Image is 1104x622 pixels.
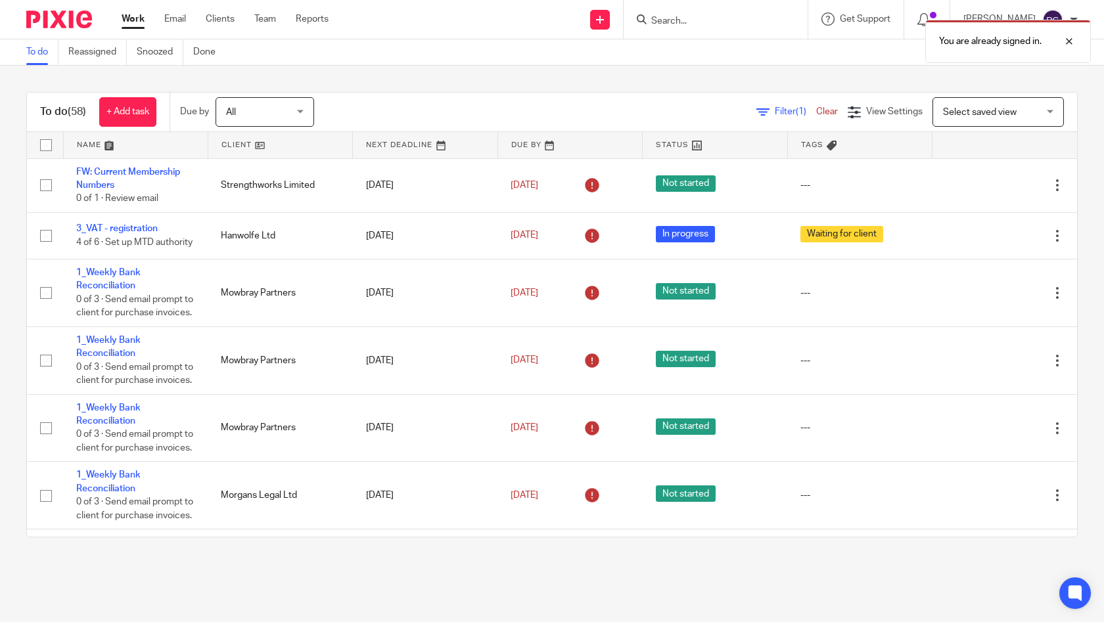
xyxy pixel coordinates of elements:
span: 0 of 3 · Send email prompt to client for purchase invoices. [76,497,193,520]
span: Not started [656,175,716,192]
span: [DATE] [511,356,538,365]
a: Team [254,12,276,26]
a: Work [122,12,145,26]
a: Clients [206,12,235,26]
a: To do [26,39,58,65]
td: [DATE] [353,394,497,462]
span: In progress [656,226,715,242]
a: 1_Weekly Bank Reconciliation [76,268,141,290]
span: 0 of 3 · Send email prompt to client for purchase invoices. [76,363,193,386]
a: 1_Weekly Bank Reconciliation [76,403,141,426]
span: View Settings [866,107,923,116]
span: Not started [656,485,716,502]
img: Pixie [26,11,92,28]
a: FW: Current Membership Numbers [76,167,180,190]
a: Reports [296,12,329,26]
span: [DATE] [511,231,538,240]
a: 3_VAT - registration [76,224,158,233]
td: [DATE] [353,326,497,394]
span: Not started [656,351,716,367]
a: Email [164,12,186,26]
span: [DATE] [511,181,538,190]
td: [DATE] [353,212,497,259]
span: [DATE] [511,423,538,432]
span: [DATE] [511,491,538,500]
p: Due by [180,105,209,118]
a: Clear [816,107,838,116]
td: [DATE] [353,259,497,327]
a: + Add task [99,97,156,127]
span: (1) [796,107,806,116]
img: svg%3E [1042,9,1063,30]
td: Mowbray Partners [208,259,352,327]
td: Strengthworks Limited [208,158,352,212]
td: [DATE] [353,462,497,529]
span: Select saved view [943,108,1017,117]
span: 0 of 1 · Review email [76,194,158,203]
a: 1_Weekly Bank Reconciliation [76,470,141,493]
td: [DATE] [353,529,497,597]
span: 4 of 6 · Set up MTD authority [76,238,193,247]
span: [DATE] [511,288,538,298]
td: Mowbray Partners [208,326,352,394]
div: --- [800,489,919,502]
td: Mowbray Partners [208,529,352,597]
span: Waiting for client [800,226,883,242]
span: Tags [801,141,823,148]
span: All [226,108,236,117]
span: Filter [775,107,816,116]
p: You are already signed in. [939,35,1042,48]
a: Done [193,39,225,65]
span: (58) [68,106,86,117]
a: Reassigned [68,39,127,65]
span: 0 of 3 · Send email prompt to client for purchase invoices. [76,430,193,453]
td: Morgans Legal Ltd [208,462,352,529]
td: Hanwolfe Ltd [208,212,352,259]
a: 1_Weekly Bank Reconciliation [76,336,141,358]
h1: To do [40,105,86,119]
td: [DATE] [353,158,497,212]
div: --- [800,286,919,300]
a: Snoozed [137,39,183,65]
div: --- [800,179,919,192]
div: --- [800,354,919,367]
span: Not started [656,283,716,300]
td: Mowbray Partners [208,394,352,462]
span: Not started [656,418,716,435]
span: 0 of 3 · Send email prompt to client for purchase invoices. [76,295,193,318]
div: --- [800,421,919,434]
